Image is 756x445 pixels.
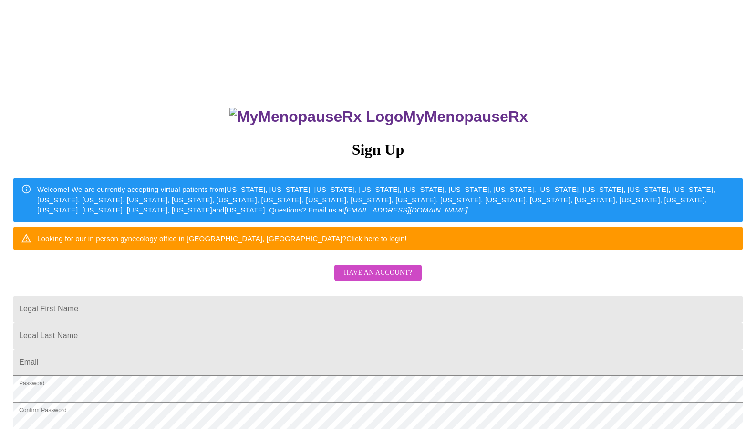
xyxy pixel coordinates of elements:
[332,275,424,283] a: Have an account?
[37,180,735,219] div: Welcome! We are currently accepting virtual patients from [US_STATE], [US_STATE], [US_STATE], [US...
[344,267,412,279] span: Have an account?
[13,141,743,159] h3: Sign Up
[344,206,468,214] em: [EMAIL_ADDRESS][DOMAIN_NAME]
[37,230,407,247] div: Looking for our in person gynecology office in [GEOGRAPHIC_DATA], [GEOGRAPHIC_DATA]?
[334,265,422,281] button: Have an account?
[229,108,403,126] img: MyMenopauseRx Logo
[15,108,743,126] h3: MyMenopauseRx
[346,234,407,243] a: Click here to login!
